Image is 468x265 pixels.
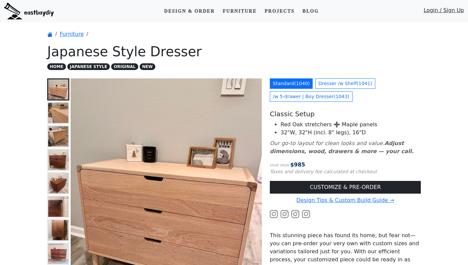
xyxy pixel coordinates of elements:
[302,210,310,217] a: Watch the build video or pictures on Instagram
[47,44,421,60] h1: Japanese Style Dresser
[270,78,313,89] a: Standard(1040)
[111,63,138,70] span: ORIGINAL
[270,210,278,217] a: Watch the build video or pictures on Instagram
[48,173,68,193] img: Japanese Style Walnut Boy Dresser - Top
[60,31,84,37] a: Furniture
[262,5,297,17] a: Projects
[296,197,394,203] a: Design Tips & Custom Build Guide →
[48,150,68,170] img: Japanese Style Walnut Boy Dresser - Front
[270,140,414,154] i: Our go-to layout for clean looks and value.
[281,129,421,137] li: 32"W, 32"H (incl. 8" legs), 16"D
[48,79,68,100] img: Japanese Style Dresser w/ 36in Drawers
[290,161,305,168] span: $ 985
[281,121,421,129] li: Red Oak stretchers ➕ Maple panels
[67,63,110,70] span: JAPANESE STYLE
[270,169,377,174] small: Taxes and delivery fee calculated at checkout
[47,63,66,70] span: HOME
[48,126,68,146] img: Japanese Style Dresser - Left Corner
[220,5,259,17] a: Furniture
[140,63,155,70] span: NEW
[281,210,289,217] a: Watch the build video or pictures on Instagram
[300,5,321,17] a: Blog
[270,91,353,102] a: /w 5-drawer | Boy Dresser(1043)
[315,78,375,89] a: Dresser /w Shelf(1041)
[48,220,68,240] img: Japanese Style Walnut Boy Dresser - Side
[423,6,464,17] a: Login / Sign Up
[270,164,289,167] small: Start from
[48,244,68,264] img: Walnut Japanese Style Boy Dresser
[4,3,54,19] img: eastbaydiy
[161,5,217,17] a: Design & Order
[47,30,421,38] nav: breadcrumb
[270,181,421,194] a: CUSTOMIZE & PRE-ORDER
[48,197,68,217] img: Japanese Style Walnut Boy Dresser - Drawer Face Corners Details
[48,103,68,123] img: Japanese Style Dresser w/ Shelf - Edge Details
[270,110,421,118] h5: Classic Setup
[291,210,299,217] a: Watch the build video or pictures on Instagram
